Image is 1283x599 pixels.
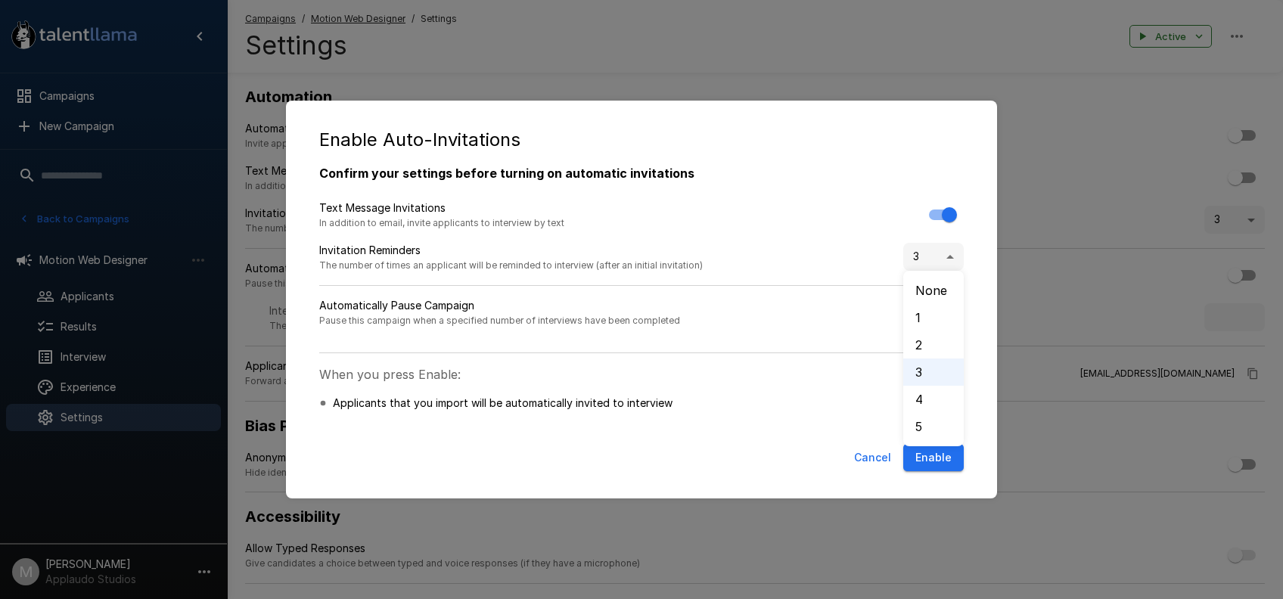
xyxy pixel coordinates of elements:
[903,277,964,304] li: None
[903,331,964,358] li: 2
[903,304,964,331] li: 1
[903,413,964,440] li: 5
[903,358,964,386] li: 3
[903,386,964,413] li: 4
